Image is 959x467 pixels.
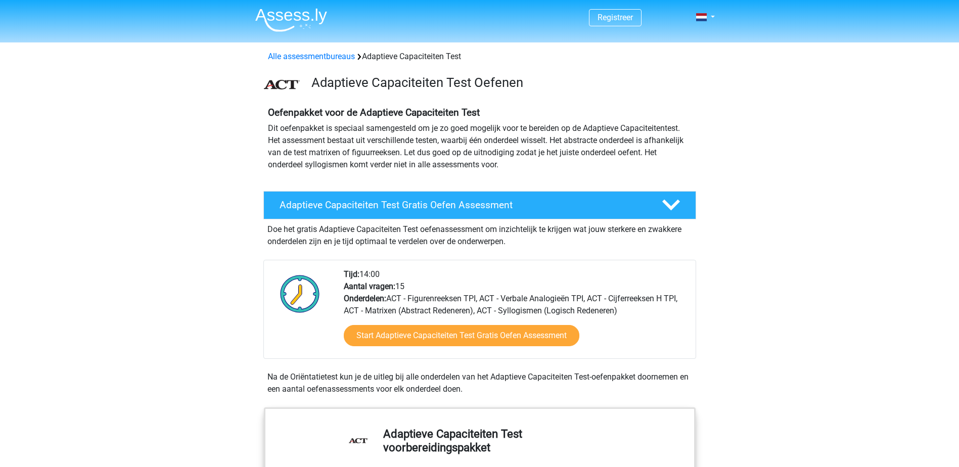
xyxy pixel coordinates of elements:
div: 14:00 15 ACT - Figurenreeksen TPI, ACT - Verbale Analogieën TPI, ACT - Cijferreeksen H TPI, ACT -... [336,268,695,358]
img: ACT [264,80,300,89]
b: Tijd: [344,269,359,279]
div: Adaptieve Capaciteiten Test [264,51,696,63]
img: Assessly [255,8,327,32]
b: Oefenpakket voor de Adaptieve Capaciteiten Test [268,107,480,118]
a: Start Adaptieve Capaciteiten Test Gratis Oefen Assessment [344,325,579,346]
a: Registreer [598,13,633,22]
h4: Adaptieve Capaciteiten Test Gratis Oefen Assessment [280,199,646,211]
div: Doe het gratis Adaptieve Capaciteiten Test oefenassessment om inzichtelijk te krijgen wat jouw st... [263,219,696,248]
p: Dit oefenpakket is speciaal samengesteld om je zo goed mogelijk voor te bereiden op de Adaptieve ... [268,122,692,171]
h3: Adaptieve Capaciteiten Test Oefenen [311,75,688,90]
div: Na de Oriëntatietest kun je de uitleg bij alle onderdelen van het Adaptieve Capaciteiten Test-oef... [263,371,696,395]
b: Aantal vragen: [344,282,395,291]
a: Alle assessmentbureaus [268,52,355,61]
b: Onderdelen: [344,294,386,303]
a: Adaptieve Capaciteiten Test Gratis Oefen Assessment [259,191,700,219]
img: Klok [275,268,326,319]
